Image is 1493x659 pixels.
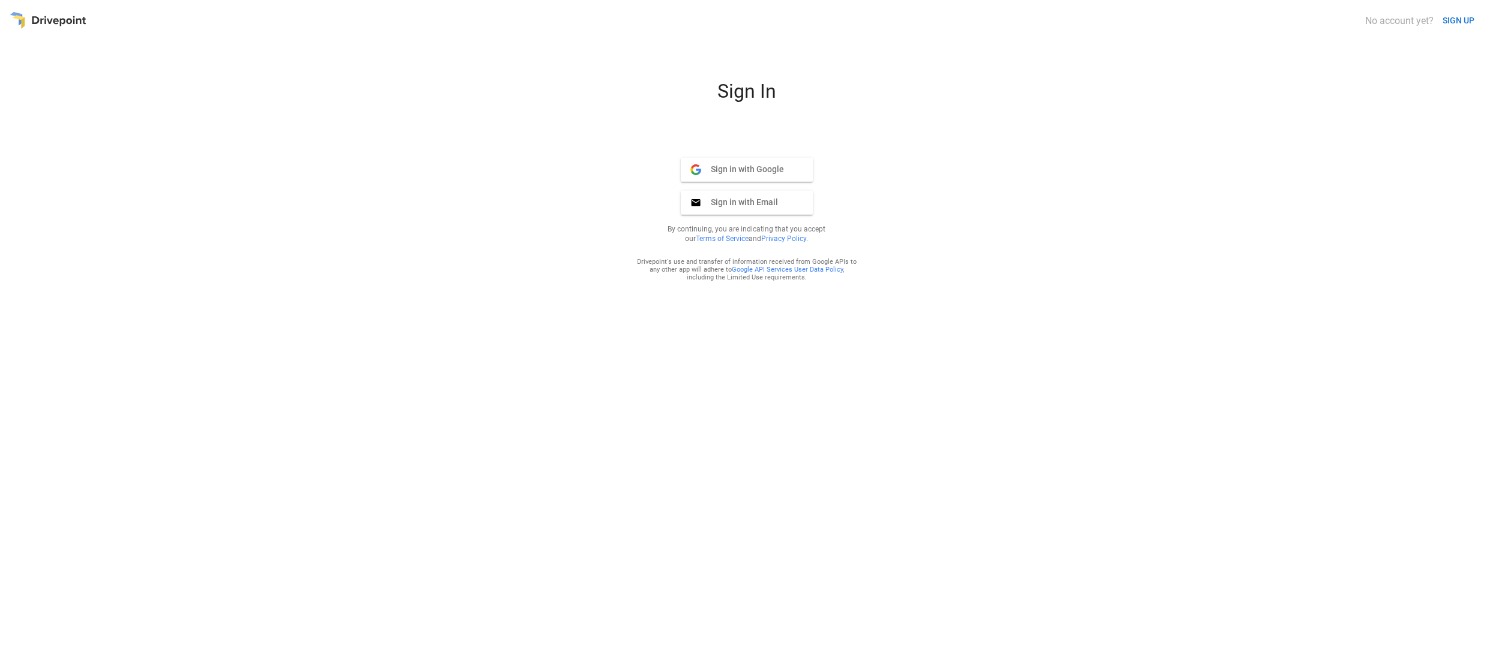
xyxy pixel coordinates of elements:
button: Sign in with Google [681,158,813,182]
button: SIGN UP [1438,10,1479,32]
p: By continuing, you are indicating that you accept our and . [653,224,840,243]
span: Sign in with Google [701,164,784,174]
button: Sign in with Email [681,191,813,215]
a: Privacy Policy [761,234,806,243]
div: Sign In [603,80,891,112]
div: Drivepoint's use and transfer of information received from Google APIs to any other app will adhe... [636,258,857,281]
a: Google API Services User Data Policy [732,266,843,273]
span: Sign in with Email [701,197,778,207]
a: Terms of Service [696,234,749,243]
div: No account yet? [1365,15,1434,26]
